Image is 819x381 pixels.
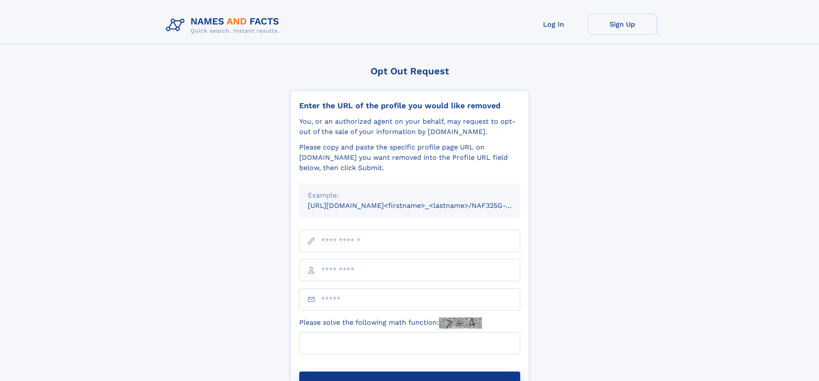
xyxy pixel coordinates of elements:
[308,201,537,210] small: [URL][DOMAIN_NAME]<firstname>_<lastname>/NAF325G-xxxxxxxx
[299,116,520,137] div: You, or an authorized agent on your behalf, may request to opt-out of the sale of your informatio...
[163,14,286,37] img: Logo Names and Facts
[299,142,520,173] div: Please copy and paste the specific profile page URL on [DOMAIN_NAME] you want removed into the Pr...
[290,66,529,76] div: Opt Out Request
[308,190,512,201] div: Example:
[588,14,657,35] a: Sign Up
[299,101,520,110] div: Enter the URL of the profile you would like removed
[519,14,588,35] a: Log In
[299,317,482,329] label: Please solve the following math function:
